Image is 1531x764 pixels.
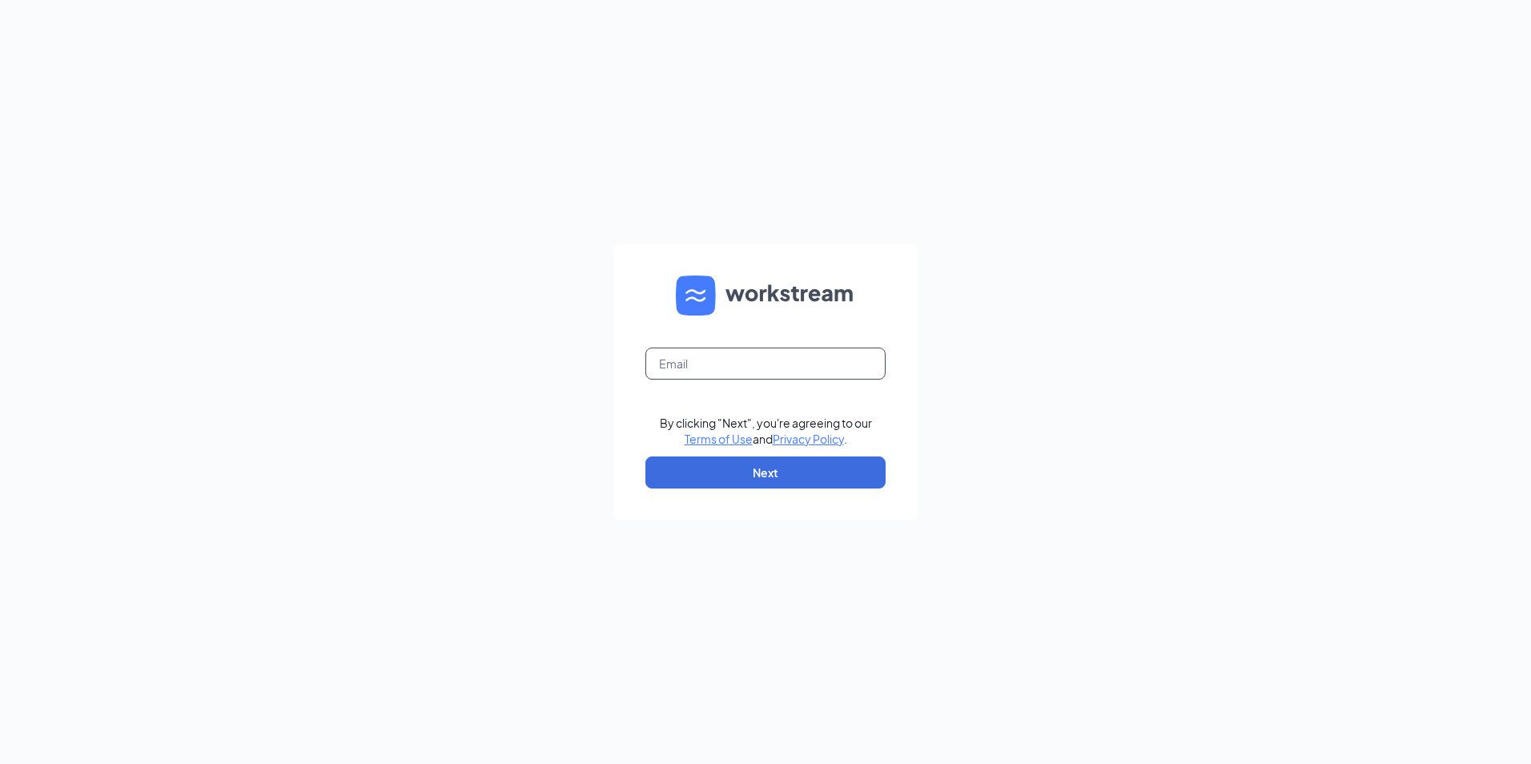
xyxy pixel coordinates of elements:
img: WS logo and Workstream text [676,275,855,316]
input: Email [645,348,886,380]
a: Privacy Policy [773,432,844,446]
a: Terms of Use [685,432,753,446]
div: By clicking "Next", you're agreeing to our and . [660,415,872,447]
button: Next [645,456,886,489]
